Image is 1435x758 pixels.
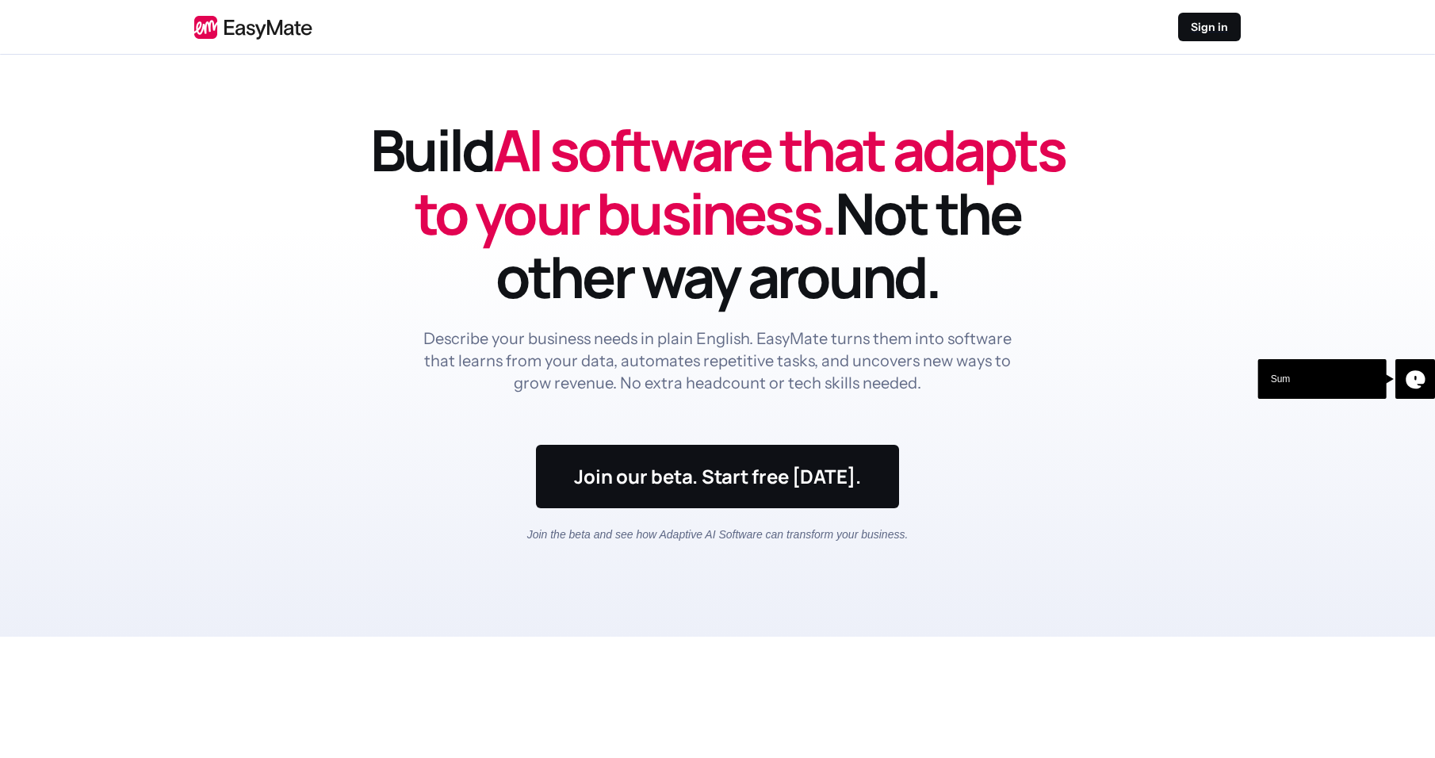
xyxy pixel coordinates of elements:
[527,528,909,541] em: Join the beta and see how Adaptive AI Software can transform your business.
[1191,19,1228,35] p: Sign in
[1178,13,1241,41] a: Sign in
[419,327,1016,394] p: Describe your business needs in plain English. EasyMate turns them into software that learns from...
[415,110,1065,252] span: AI software that adapts to your business.
[369,118,1066,308] h1: Build Not the other way around.
[194,15,312,40] img: EasyMate logo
